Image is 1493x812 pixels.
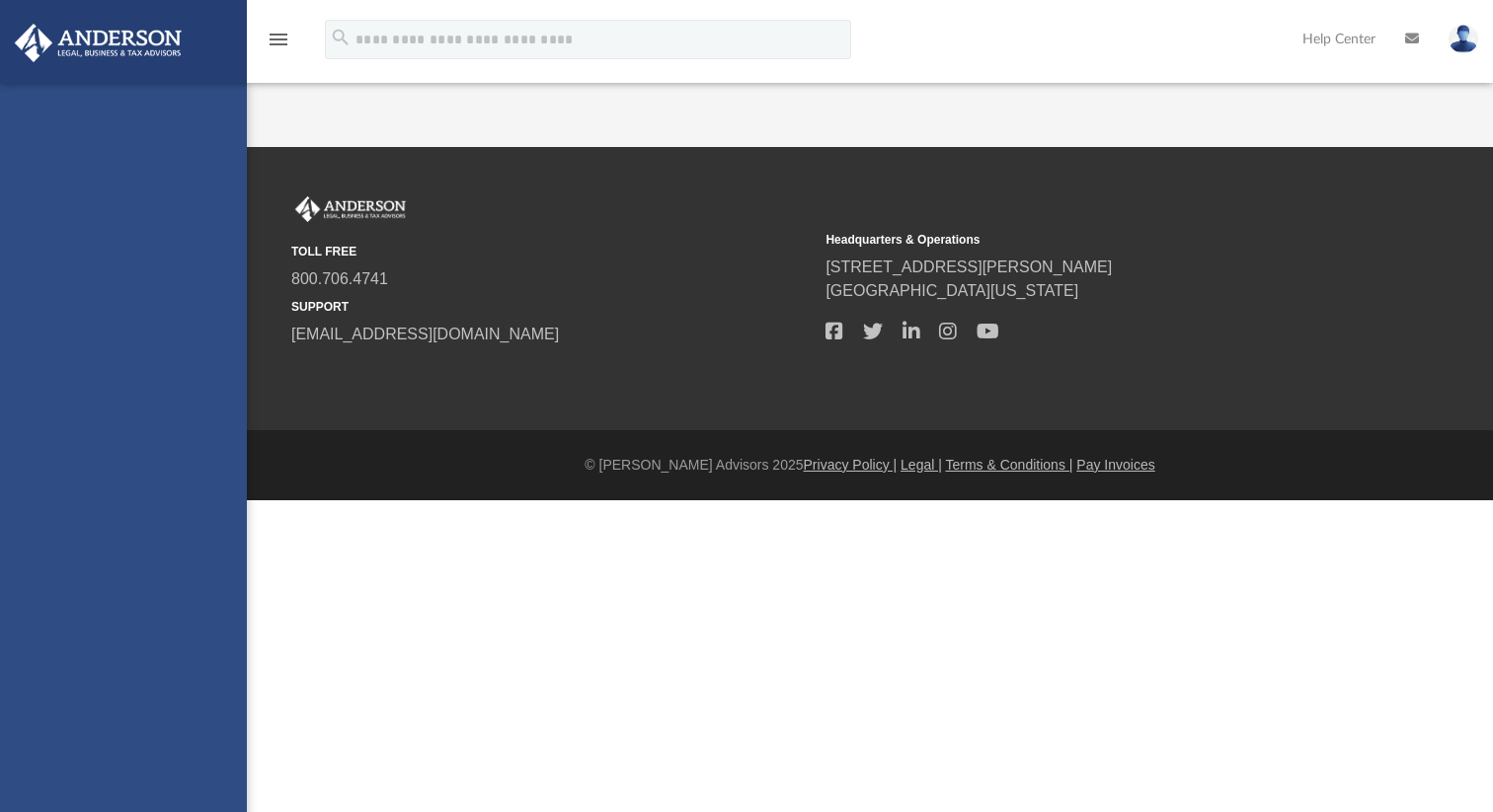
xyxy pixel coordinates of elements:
a: [STREET_ADDRESS][PERSON_NAME] [825,258,1112,275]
small: TOLL FREE [291,243,812,260]
a: Privacy Policy | [804,457,898,473]
a: Legal | [901,457,942,473]
img: User Pic [1449,25,1478,53]
a: [EMAIL_ADDRESS][DOMAIN_NAME] [291,326,559,342]
div: © [PERSON_NAME] Advisors 2025 [247,455,1493,476]
i: search [330,27,352,48]
small: SUPPORT [291,298,812,316]
a: Terms & Conditions | [946,457,1073,473]
a: 800.706.4741 [291,270,388,287]
img: Anderson Advisors Platinum Portal [9,24,188,62]
a: menu [267,37,290,51]
small: Headquarters & Operations [825,231,1346,249]
a: [GEOGRAPHIC_DATA][US_STATE] [825,282,1078,299]
i: menu [267,28,290,51]
a: Pay Invoices [1076,457,1154,473]
img: Anderson Advisors Platinum Portal [291,196,410,222]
